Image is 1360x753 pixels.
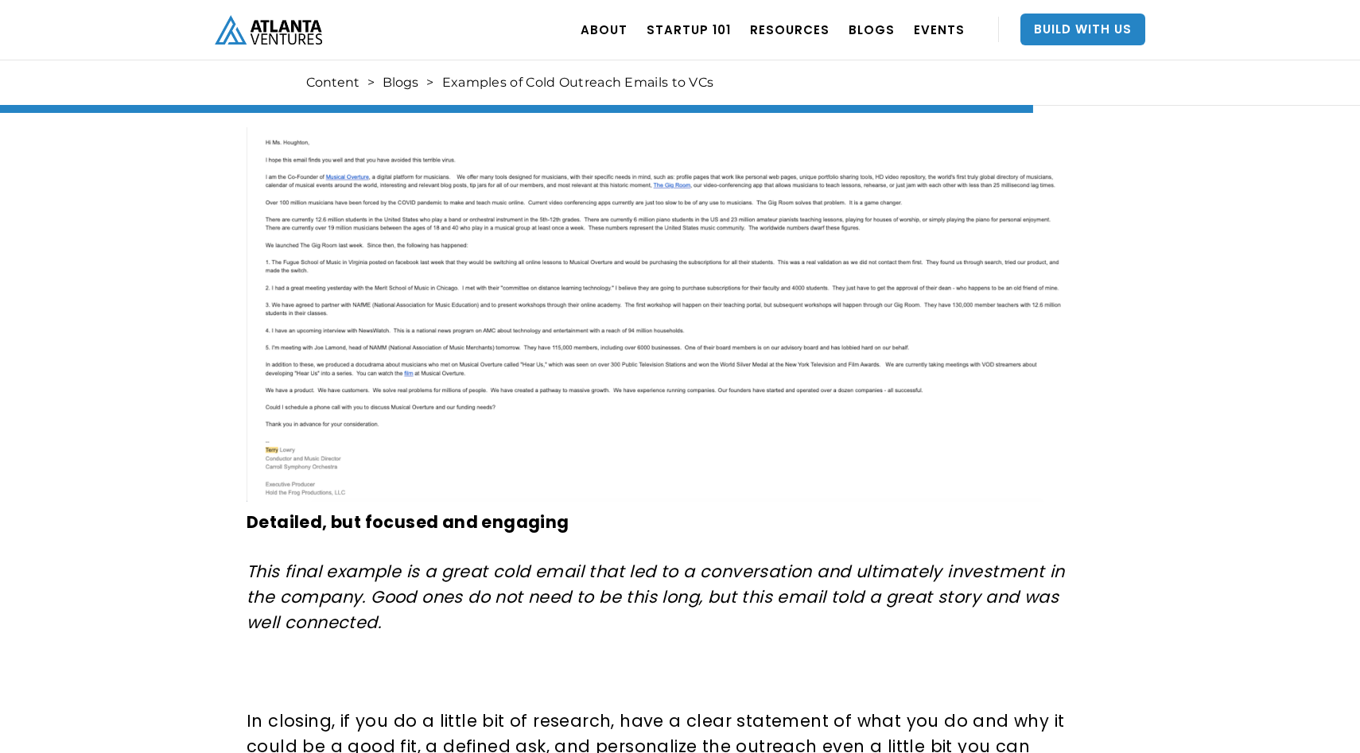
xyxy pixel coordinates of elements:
a: ABOUT [581,7,628,52]
div: > [367,75,375,91]
div: Examples of Cold Outreach Emails to VCs [442,75,714,91]
a: Build With Us [1020,14,1145,45]
em: This final example is a great cold email that led to a conversation and ultimately investment in ... [247,560,1064,634]
a: BLOGS [849,7,895,52]
a: EVENTS [914,7,965,52]
p: ‍ [247,659,1069,685]
a: Startup 101 [647,7,731,52]
strong: Detailed, but focused and engaging [247,510,569,534]
a: Content [306,75,359,91]
a: RESOURCES [750,7,830,52]
a: Blogs [383,75,418,91]
div: > [426,75,433,91]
